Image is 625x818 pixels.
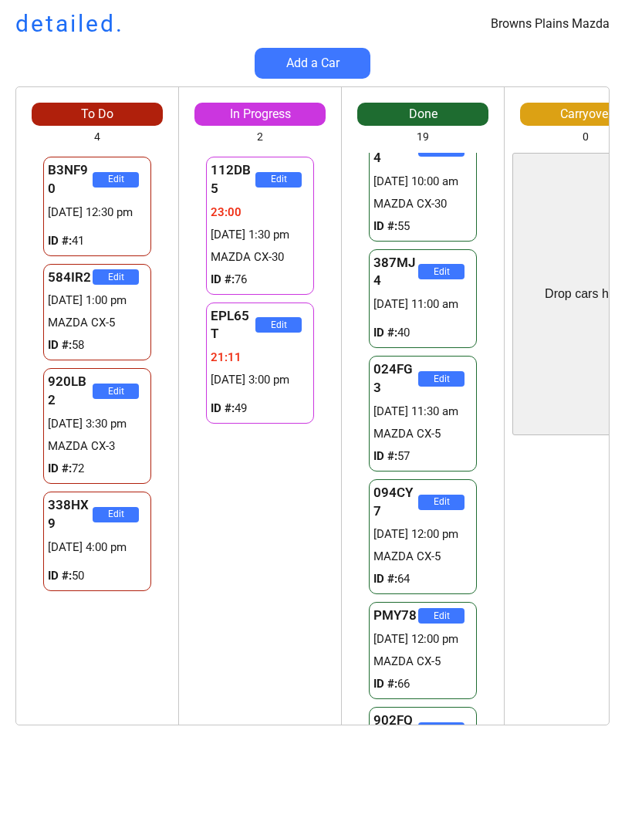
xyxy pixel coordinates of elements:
[373,404,472,420] div: [DATE] 11:30 am
[373,326,397,340] strong: ID #:
[93,384,139,399] button: Edit
[48,539,147,556] div: [DATE] 4:00 pm
[48,315,147,331] div: MAZDA CX-5
[373,549,472,565] div: MAZDA CX-5
[48,496,93,533] div: 338HX9
[48,438,147,455] div: MAZDA CX-3
[373,254,418,291] div: 387MJ4
[418,722,465,738] button: Edit
[15,8,124,40] h1: detailed.
[211,161,255,198] div: 112DB5
[373,360,418,397] div: 024FG3
[418,495,465,510] button: Edit
[373,571,472,587] div: 64
[373,677,397,691] strong: ID #:
[373,296,472,313] div: [DATE] 11:00 am
[48,269,93,287] div: 584IR2
[211,204,309,221] div: 23:00
[48,338,72,352] strong: ID #:
[48,461,147,477] div: 72
[583,130,589,145] div: 0
[48,461,72,475] strong: ID #:
[32,106,163,123] div: To Do
[373,325,472,341] div: 40
[418,608,465,624] button: Edit
[211,401,309,417] div: 49
[255,48,370,79] button: Add a Car
[211,372,309,388] div: [DATE] 3:00 pm
[211,249,309,265] div: MAZDA CX-30
[48,234,72,248] strong: ID #:
[211,350,309,366] div: 21:11
[373,449,397,463] strong: ID #:
[373,448,472,465] div: 57
[373,631,472,647] div: [DATE] 12:00 pm
[48,233,147,249] div: 41
[373,219,397,233] strong: ID #:
[93,507,139,522] button: Edit
[373,654,472,670] div: MAZDA CX-5
[211,401,235,415] strong: ID #:
[48,568,147,584] div: 50
[211,307,255,344] div: EPL65T
[257,130,263,145] div: 2
[48,337,147,353] div: 58
[48,569,72,583] strong: ID #:
[48,161,93,198] div: B3NF90
[211,272,309,288] div: 76
[373,484,418,521] div: 094CY7
[211,227,309,243] div: [DATE] 1:30 pm
[255,172,302,188] button: Edit
[373,196,472,212] div: MAZDA CX-30
[255,317,302,333] button: Edit
[48,292,147,309] div: [DATE] 1:00 pm
[373,607,418,625] div: PMY78
[93,269,139,285] button: Edit
[491,15,610,32] div: Browns Plains Mazda
[357,106,488,123] div: Done
[373,712,418,749] div: 902FQ2
[373,676,472,692] div: 66
[194,106,326,123] div: In Progress
[418,264,465,279] button: Edit
[93,172,139,188] button: Edit
[48,373,93,410] div: 920LB2
[373,526,472,543] div: [DATE] 12:00 pm
[48,416,147,432] div: [DATE] 3:30 pm
[373,174,472,190] div: [DATE] 10:00 am
[211,272,235,286] strong: ID #:
[373,572,397,586] strong: ID #:
[373,426,472,442] div: MAZDA CX-5
[417,130,429,145] div: 19
[94,130,100,145] div: 4
[373,218,472,235] div: 55
[48,204,147,221] div: [DATE] 12:30 pm
[418,371,465,387] button: Edit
